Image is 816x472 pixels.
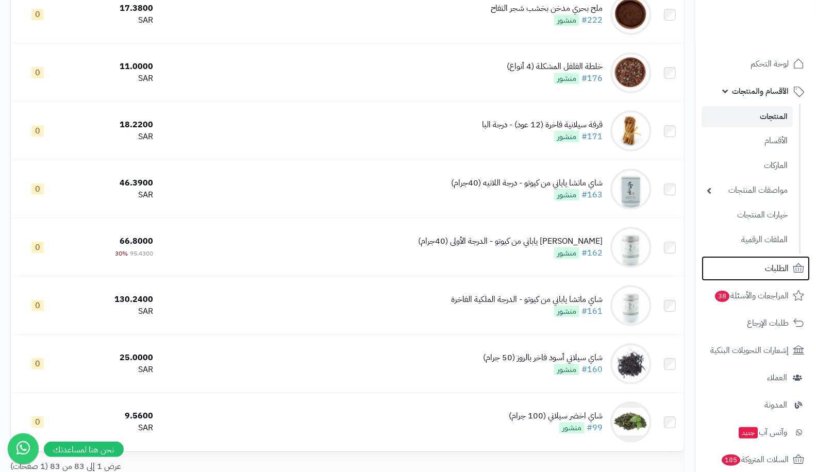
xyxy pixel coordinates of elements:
span: 0 [31,300,44,311]
a: المدونة [702,393,810,417]
div: 17.3800 [69,3,153,14]
img: شاي ماتشا ياباني من كيوتو - الدرجة الملكية الفاخرة [610,285,652,326]
div: SAR [69,306,153,317]
a: #162 [581,247,603,259]
div: 11.0000 [69,61,153,73]
a: #99 [587,422,603,434]
span: 30% [115,249,128,258]
div: خلطة الفلفل المشكلة (4 أنواع) [507,61,603,73]
a: الأقسام [702,130,793,152]
div: [PERSON_NAME] ياباني من كيوتو - الدرجة الأولى (40جرام) [418,235,603,247]
span: 0 [31,9,44,20]
span: 0 [31,242,44,253]
span: منشور [554,247,579,259]
a: إشعارات التحويلات البنكية [702,338,810,363]
span: لوحة التحكم [751,57,789,71]
div: شاي ماتشا ياباني من كيوتو - الدرجة الملكية الفاخرة [451,294,603,306]
span: منشور [559,422,585,433]
span: جديد [739,427,758,439]
span: العملاء [767,370,787,385]
a: السلات المتروكة185 [702,447,810,472]
div: قرفة سيلانية فاخرة (12 عود) - درجة البا [482,119,603,131]
span: منشور [554,306,579,317]
span: المدونة [764,398,787,412]
span: 0 [31,358,44,369]
a: المنتجات [702,106,793,127]
a: #160 [581,363,603,376]
div: شاي سيلاني أسود فاخر بالروز (50 جرام) [483,352,603,364]
a: #222 [581,14,603,26]
a: #176 [581,72,603,85]
span: 38 [715,291,729,302]
a: لوحة التحكم [702,52,810,76]
img: خلطة الفلفل المشكلة (4 أنواع) [610,52,652,93]
span: 0 [31,416,44,428]
span: الطلبات [765,261,789,276]
img: قرفة سيلانية فاخرة (12 عود) - درجة البا [610,110,652,151]
a: مواصفات المنتجات [702,179,793,201]
span: منشور [554,73,579,84]
span: 185 [722,454,740,466]
span: وآتس آب [738,425,787,440]
span: منشور [554,189,579,200]
a: الماركات [702,155,793,177]
a: العملاء [702,365,810,390]
div: شاي اخضر سيلاني (100 جرام) [509,410,603,422]
span: 95.4300 [130,249,153,258]
div: SAR [69,189,153,201]
div: 25.0000 [69,352,153,364]
div: 18.2200 [69,119,153,131]
span: الأقسام والمنتجات [732,84,789,98]
div: SAR [69,131,153,143]
a: المراجعات والأسئلة38 [702,283,810,308]
span: 0 [31,67,44,78]
a: #163 [581,189,603,201]
div: SAR [69,73,153,85]
div: شاي ماتشا ياباني من كيوتو - درجة اللاتيه (40جرام) [451,177,603,189]
span: طلبات الإرجاع [747,316,789,330]
div: 9.5600 [69,410,153,422]
div: SAR [69,364,153,376]
span: المراجعات والأسئلة [714,289,789,303]
span: منشور [554,14,579,26]
span: 0 [31,183,44,195]
span: 66.8000 [120,235,153,247]
a: خيارات المنتجات [702,204,793,226]
span: 0 [31,125,44,137]
div: SAR [69,14,153,26]
a: #171 [581,130,603,143]
img: شاي اخضر سيلاني (100 جرام) [610,401,652,443]
div: 130.2400 [69,294,153,306]
span: منشور [554,364,579,375]
a: الطلبات [702,256,810,281]
div: SAR [69,422,153,434]
span: إشعارات التحويلات البنكية [710,343,789,358]
a: الملفات الرقمية [702,229,793,251]
span: السلات المتروكة [721,452,789,467]
div: 46.3900 [69,177,153,189]
a: وآتس آبجديد [702,420,810,445]
img: شاي ماتشا ياباني من كيوتو - الدرجة الأولى (40جرام) [610,227,652,268]
div: ملح بحري مدخن بخشب شجر التفاح [491,3,603,14]
img: شاي ماتشا ياباني من كيوتو - درجة اللاتيه (40جرام) [610,168,652,210]
a: #161 [581,305,603,317]
img: شاي سيلاني أسود فاخر بالروز (50 جرام) [610,343,652,384]
span: منشور [554,131,579,142]
a: طلبات الإرجاع [702,311,810,335]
